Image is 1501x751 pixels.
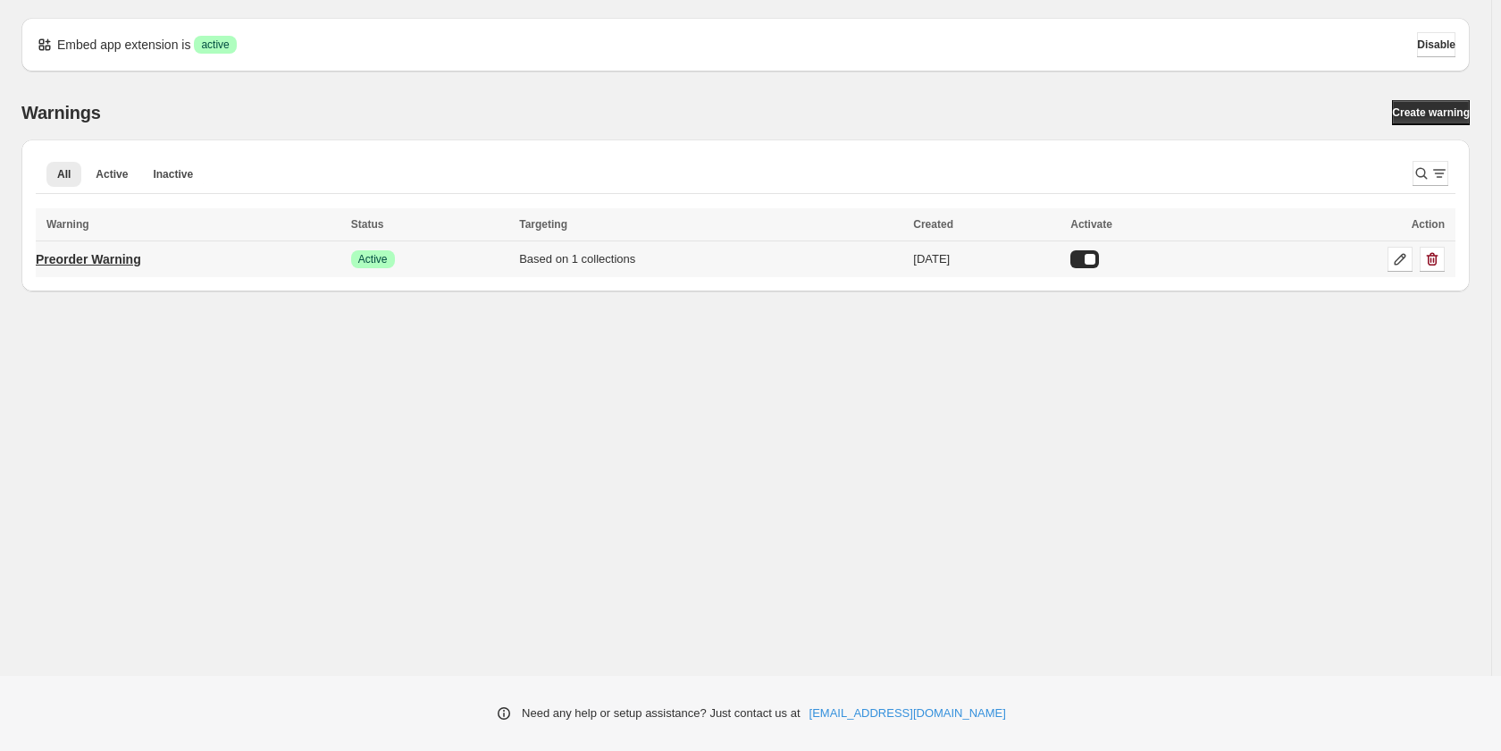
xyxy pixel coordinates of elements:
[1070,218,1112,231] span: Activate
[46,218,89,231] span: Warning
[36,245,141,274] a: Preorder Warning
[153,167,193,181] span: Inactive
[96,167,128,181] span: Active
[36,250,141,268] p: Preorder Warning
[351,218,384,231] span: Status
[913,218,953,231] span: Created
[1392,100,1470,125] a: Create warning
[57,167,71,181] span: All
[1412,218,1445,231] span: Action
[1417,32,1455,57] button: Disable
[1413,161,1448,186] button: Search and filter results
[201,38,229,52] span: active
[809,705,1006,722] a: [EMAIL_ADDRESS][DOMAIN_NAME]
[1417,38,1455,52] span: Disable
[913,250,1060,268] div: [DATE]
[358,252,388,266] span: Active
[519,250,902,268] div: Based on 1 collections
[519,218,567,231] span: Targeting
[57,36,190,54] p: Embed app extension is
[1392,105,1470,120] span: Create warning
[21,102,101,123] h2: Warnings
